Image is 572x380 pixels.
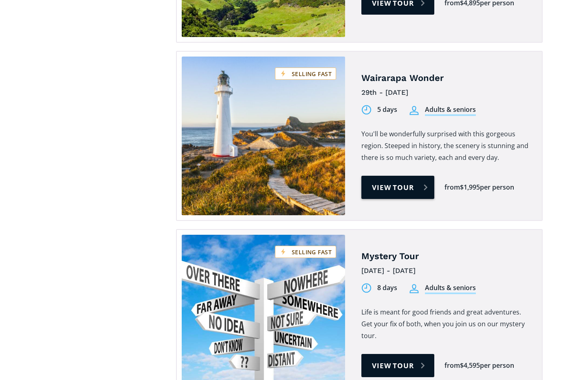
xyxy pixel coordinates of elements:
[480,183,514,192] div: per person
[377,105,381,114] div: 5
[444,183,460,192] div: from
[361,306,530,342] p: Life is meant for good friends and great adventures. Get your fix of both, when you join us on ou...
[425,283,476,294] div: Adults & seniors
[361,176,434,199] a: View tour
[361,354,434,377] a: View tour
[383,283,397,293] div: days
[460,361,480,370] div: $4,595
[480,361,514,370] div: per person
[361,128,530,164] p: You'll be wonderfully surprised with this gorgeous region. Steeped in history, the scenery is stu...
[361,86,530,99] div: 29th - [DATE]
[444,361,460,370] div: from
[383,105,397,114] div: days
[361,72,530,84] h4: Wairarapa Wonder
[377,283,381,293] div: 8
[361,251,530,262] h4: Mystery Tour
[361,264,530,277] div: [DATE] - [DATE]
[460,183,480,192] div: $1,995
[425,105,476,116] div: Adults & seniors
